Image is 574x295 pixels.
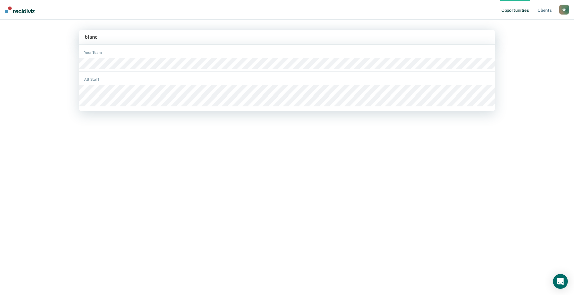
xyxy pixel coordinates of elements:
[79,77,495,82] div: All Staff
[559,5,569,15] button: NH
[79,50,495,55] div: Your Team
[5,6,35,13] img: Recidiviz
[559,5,569,15] div: N H
[553,274,568,289] div: Open Intercom Messenger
